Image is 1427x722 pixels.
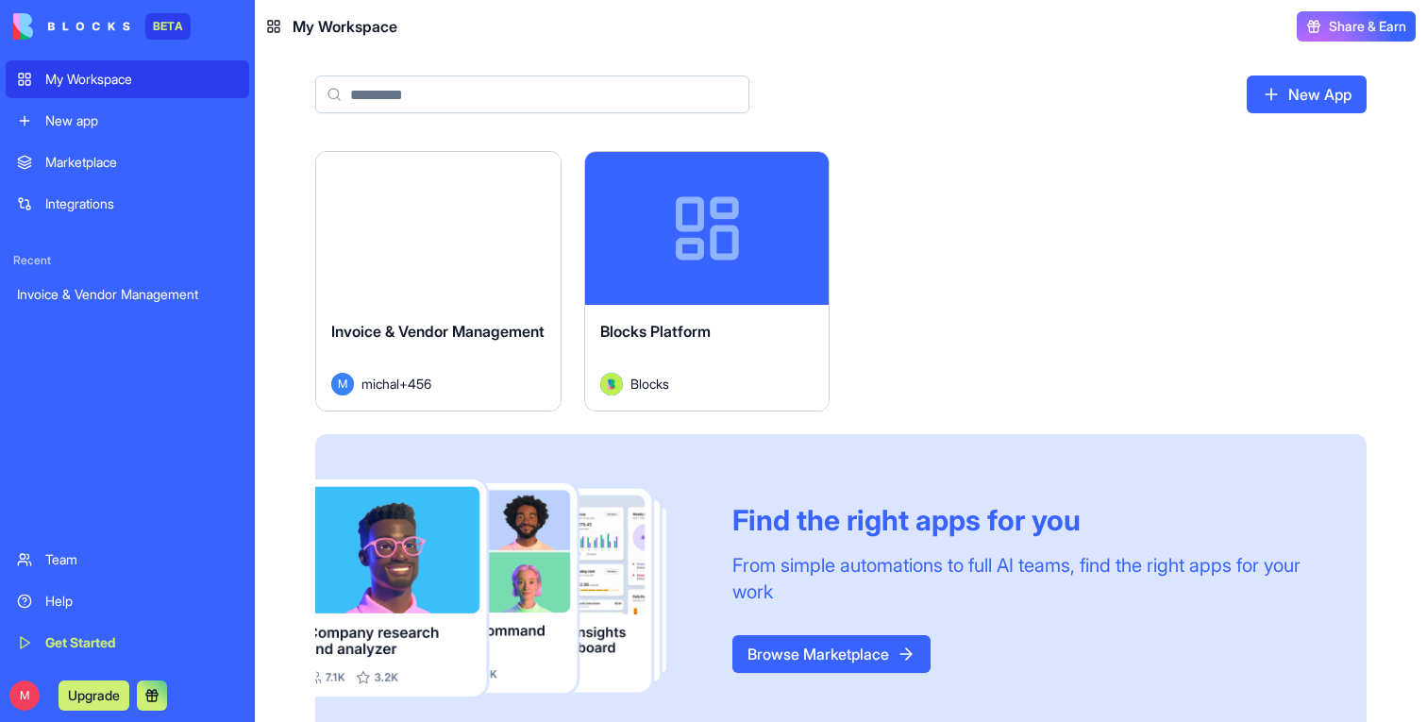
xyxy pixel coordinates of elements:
[732,503,1321,537] div: Find the right apps for you
[600,373,623,395] img: Avatar
[315,151,562,411] a: Invoice & Vendor ManagementMmichal+456
[6,185,249,223] a: Integrations
[315,479,702,697] img: Frame_181_egmpey.png
[9,680,40,711] span: M
[45,592,238,611] div: Help
[45,70,238,89] div: My Workspace
[145,13,191,40] div: BETA
[6,143,249,181] a: Marketplace
[293,15,397,38] span: My Workspace
[732,635,931,673] a: Browse Marketplace
[331,373,354,395] span: M
[630,374,669,394] span: Blocks
[1297,11,1416,42] button: Share & Earn
[45,111,238,130] div: New app
[584,151,831,411] a: Blocks PlatformAvatarBlocks
[6,541,249,579] a: Team
[732,552,1321,605] div: From simple automations to full AI teams, find the right apps for your work
[361,374,431,394] span: michal+456
[331,322,545,341] span: Invoice & Vendor Management
[6,60,249,98] a: My Workspace
[59,680,129,711] button: Upgrade
[17,285,238,304] div: Invoice & Vendor Management
[59,685,129,704] a: Upgrade
[13,13,191,40] a: BETA
[45,194,238,213] div: Integrations
[6,624,249,662] a: Get Started
[1247,76,1367,113] a: New App
[13,13,130,40] img: logo
[45,550,238,569] div: Team
[6,582,249,620] a: Help
[45,633,238,652] div: Get Started
[600,322,711,341] span: Blocks Platform
[6,102,249,140] a: New app
[6,253,249,268] span: Recent
[45,153,238,172] div: Marketplace
[1329,17,1406,36] span: Share & Earn
[6,276,249,313] a: Invoice & Vendor Management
